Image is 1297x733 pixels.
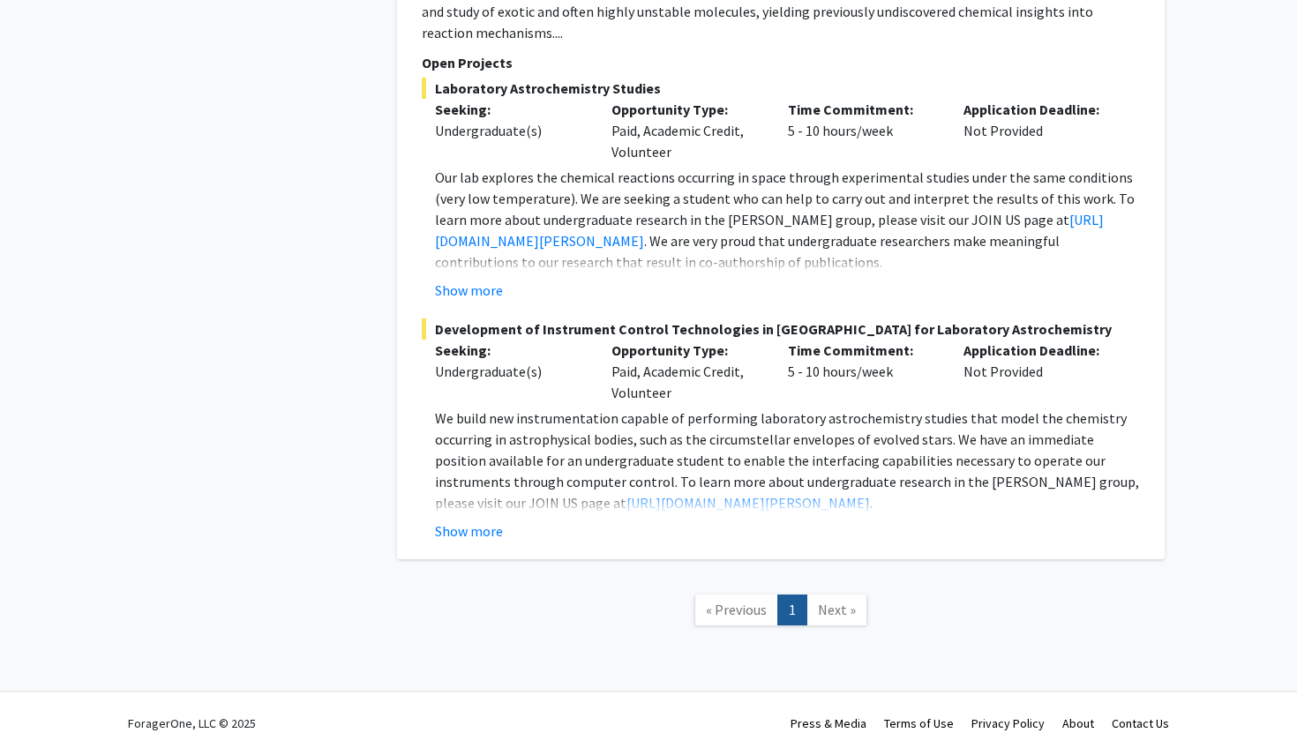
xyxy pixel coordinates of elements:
[611,340,761,361] p: Opportunity Type:
[1112,715,1169,731] a: Contact Us
[971,715,1045,731] a: Privacy Policy
[422,52,1140,73] p: Open Projects
[950,340,1127,403] div: Not Provided
[435,280,503,301] button: Show more
[435,361,585,382] div: Undergraduate(s)
[435,408,1140,513] p: We build new instrumentation capable of performing laboratory astrochemistry studies that model t...
[598,99,775,162] div: Paid, Academic Credit, Volunteer
[422,318,1140,340] span: Development of Instrument Control Technologies in [GEOGRAPHIC_DATA] for Laboratory Astrochemistry
[775,99,951,162] div: 5 - 10 hours/week
[963,340,1113,361] p: Application Deadline:
[435,99,585,120] p: Seeking:
[950,99,1127,162] div: Not Provided
[435,340,585,361] p: Seeking:
[706,601,767,618] span: « Previous
[435,167,1140,273] p: Our lab explores the chemical reactions occurring in space through experimental studies under the...
[788,340,938,361] p: Time Commitment:
[611,99,761,120] p: Opportunity Type:
[1062,715,1094,731] a: About
[435,120,585,141] div: Undergraduate(s)
[422,78,1140,99] span: Laboratory Astrochemistry Studies
[963,99,1113,120] p: Application Deadline:
[777,595,807,625] a: 1
[435,520,503,542] button: Show more
[397,577,1165,648] nav: Page navigation
[884,715,954,731] a: Terms of Use
[598,340,775,403] div: Paid, Academic Credit, Volunteer
[694,595,778,625] a: Previous Page
[818,601,856,618] span: Next »
[791,715,866,731] a: Press & Media
[788,99,938,120] p: Time Commitment:
[13,654,75,720] iframe: Chat
[775,340,951,403] div: 5 - 10 hours/week
[806,595,867,625] a: Next Page
[626,494,870,512] a: [URL][DOMAIN_NAME][PERSON_NAME]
